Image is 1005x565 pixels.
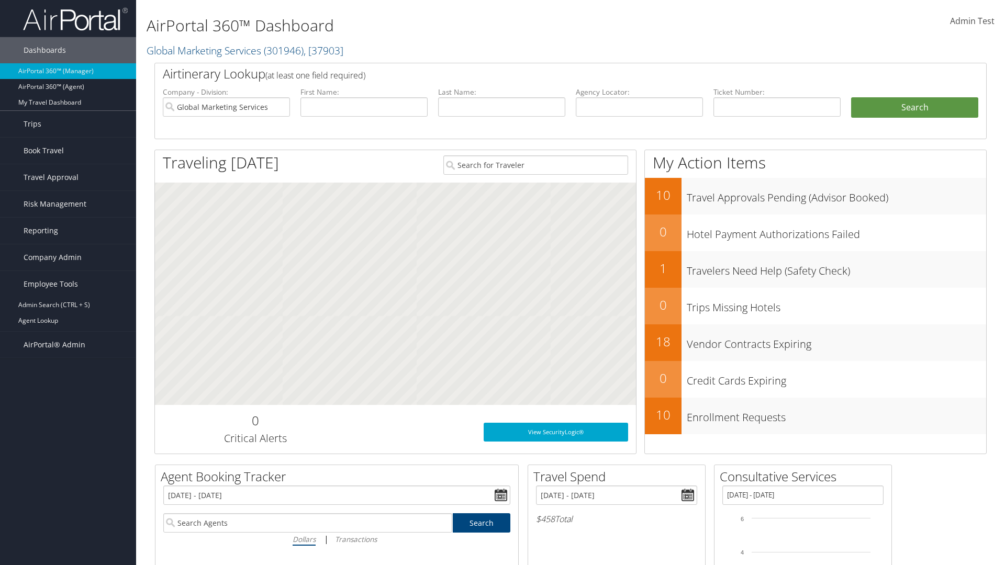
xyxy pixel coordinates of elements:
[484,423,628,442] a: View SecurityLogic®
[265,70,365,81] span: (at least one field required)
[453,513,511,533] a: Search
[645,178,986,214] a: 10Travel Approvals Pending (Advisor Booked)
[438,87,565,97] label: Last Name:
[23,7,128,31] img: airportal-logo.png
[687,332,986,352] h3: Vendor Contracts Expiring
[645,398,986,434] a: 10Enrollment Requests
[300,87,428,97] label: First Name:
[533,468,705,485] h2: Travel Spend
[24,138,64,164] span: Book Travel
[720,468,891,485] h2: Consultative Services
[645,152,986,174] h1: My Action Items
[645,288,986,324] a: 0Trips Missing Hotels
[161,468,518,485] h2: Agent Booking Tracker
[536,513,555,525] span: $458
[687,222,986,242] h3: Hotel Payment Authorizations Failed
[335,534,377,544] i: Transactions
[645,369,682,387] h2: 0
[24,244,82,270] span: Company Admin
[576,87,703,97] label: Agency Locator:
[24,191,86,217] span: Risk Management
[645,251,986,288] a: 1Travelers Need Help (Safety Check)
[645,296,682,314] h2: 0
[163,87,290,97] label: Company - Division:
[687,368,986,388] h3: Credit Cards Expiring
[24,111,41,137] span: Trips
[645,406,682,424] h2: 10
[687,258,986,278] h3: Travelers Need Help (Safety Check)
[24,271,78,297] span: Employee Tools
[713,87,841,97] label: Ticket Number:
[741,516,744,522] tspan: 6
[24,332,85,358] span: AirPortal® Admin
[645,361,986,398] a: 0Credit Cards Expiring
[687,185,986,205] h3: Travel Approvals Pending (Advisor Booked)
[443,155,628,175] input: Search for Traveler
[24,164,79,190] span: Travel Approval
[24,218,58,244] span: Reporting
[163,513,452,533] input: Search Agents
[163,533,510,546] div: |
[536,513,697,525] h6: Total
[645,186,682,204] h2: 10
[163,412,348,430] h2: 0
[950,15,995,27] span: Admin Test
[645,259,682,277] h2: 1
[163,152,279,174] h1: Traveling [DATE]
[147,43,343,58] a: Global Marketing Services
[645,223,682,241] h2: 0
[24,37,66,63] span: Dashboards
[851,97,978,118] button: Search
[163,431,348,446] h3: Critical Alerts
[687,405,986,425] h3: Enrollment Requests
[950,5,995,38] a: Admin Test
[264,43,304,58] span: ( 301946 )
[163,65,909,83] h2: Airtinerary Lookup
[741,549,744,556] tspan: 4
[293,534,316,544] i: Dollars
[645,333,682,351] h2: 18
[147,15,712,37] h1: AirPortal 360™ Dashboard
[304,43,343,58] span: , [ 37903 ]
[645,324,986,361] a: 18Vendor Contracts Expiring
[687,295,986,315] h3: Trips Missing Hotels
[645,214,986,251] a: 0Hotel Payment Authorizations Failed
